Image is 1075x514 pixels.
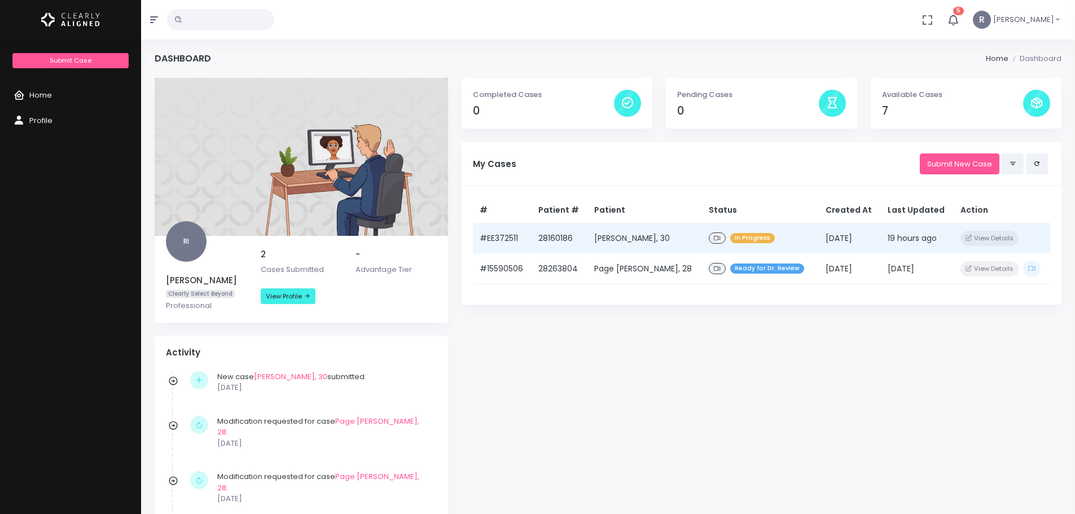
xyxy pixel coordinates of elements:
[881,253,954,284] td: [DATE]
[587,223,702,253] td: [PERSON_NAME], 30
[217,471,419,493] a: Page [PERSON_NAME], 28
[166,221,207,262] span: RI
[532,253,587,284] td: 28263804
[473,104,614,117] h4: 0
[217,416,419,438] a: Page [PERSON_NAME], 28
[217,382,431,393] p: [DATE]
[473,253,532,284] td: #15590506
[730,263,804,274] span: Ready for Dr. Review
[1008,53,1061,64] li: Dashboard
[41,8,100,32] img: Logo Horizontal
[166,348,437,358] h4: Activity
[532,197,587,223] th: Patient #
[29,90,52,100] span: Home
[677,89,818,100] p: Pending Cases
[50,56,91,65] span: Submit Case
[986,53,1008,64] li: Home
[166,290,235,298] span: Clearly Select Beyond
[881,197,954,223] th: Last Updated
[677,104,818,117] h4: 0
[960,261,1019,276] button: View Details
[920,153,999,174] a: Submit New Case
[702,197,819,223] th: Status
[882,89,1023,100] p: Available Cases
[473,159,920,169] h5: My Cases
[954,197,1050,223] th: Action
[217,371,431,393] div: New case submitted.
[882,104,1023,117] h4: 7
[473,197,532,223] th: #
[12,53,128,68] a: Submit Case
[356,264,437,275] p: Advantage Tier
[730,233,775,244] span: In Progress
[254,371,327,382] a: [PERSON_NAME], 30
[587,197,702,223] th: Patient
[261,288,315,304] a: View Profile
[155,53,211,64] h4: Dashboard
[166,275,247,285] h5: [PERSON_NAME]
[973,11,991,29] span: R
[217,471,431,504] div: Modification requested for case .
[473,223,532,253] td: #EE372511
[261,249,342,260] h5: 2
[587,253,702,284] td: Page [PERSON_NAME], 28
[819,253,880,284] td: [DATE]
[217,416,431,449] div: Modification requested for case .
[473,89,614,100] p: Completed Cases
[166,300,247,311] p: Professional
[881,223,954,253] td: 19 hours ago
[217,438,431,449] p: [DATE]
[993,14,1054,25] span: [PERSON_NAME]
[953,7,964,15] span: 5
[261,264,342,275] p: Cases Submitted
[819,223,880,253] td: [DATE]
[217,493,431,504] p: [DATE]
[356,249,437,260] h5: -
[29,115,52,126] span: Profile
[819,197,880,223] th: Created At
[960,231,1019,246] button: View Details
[532,223,587,253] td: 28160186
